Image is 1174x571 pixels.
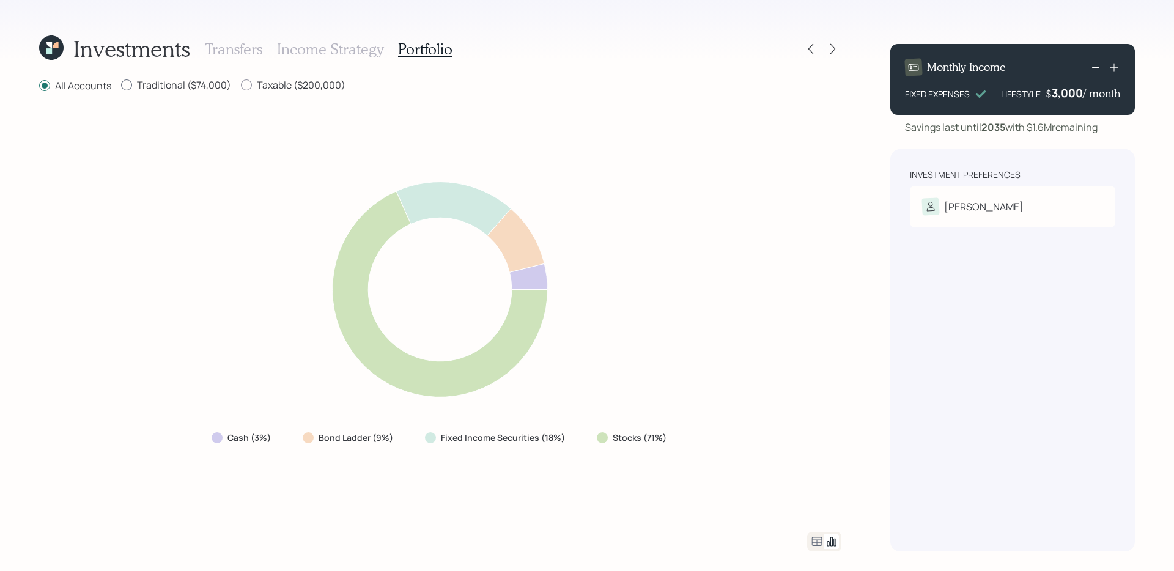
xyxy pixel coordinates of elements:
label: Stocks (71%) [613,432,666,444]
h4: Monthly Income [927,61,1006,74]
div: FIXED EXPENSES [905,87,970,100]
label: Fixed Income Securities (18%) [441,432,565,444]
h3: Transfers [205,40,262,58]
label: Cash (3%) [227,432,271,444]
h4: / month [1083,87,1120,100]
div: LIFESTYLE [1001,87,1041,100]
div: 3,000 [1052,86,1083,100]
label: Traditional ($74,000) [121,78,231,92]
b: 2035 [981,120,1005,134]
label: Taxable ($200,000) [241,78,345,92]
div: [PERSON_NAME] [944,199,1024,214]
h3: Income Strategy [277,40,383,58]
h4: $ [1046,87,1052,100]
div: Savings last until with $1.6M remaining [905,120,1098,134]
div: Investment Preferences [910,169,1021,181]
h3: Portfolio [398,40,452,58]
h1: Investments [73,35,190,62]
label: All Accounts [39,79,111,92]
label: Bond Ladder (9%) [319,432,393,444]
